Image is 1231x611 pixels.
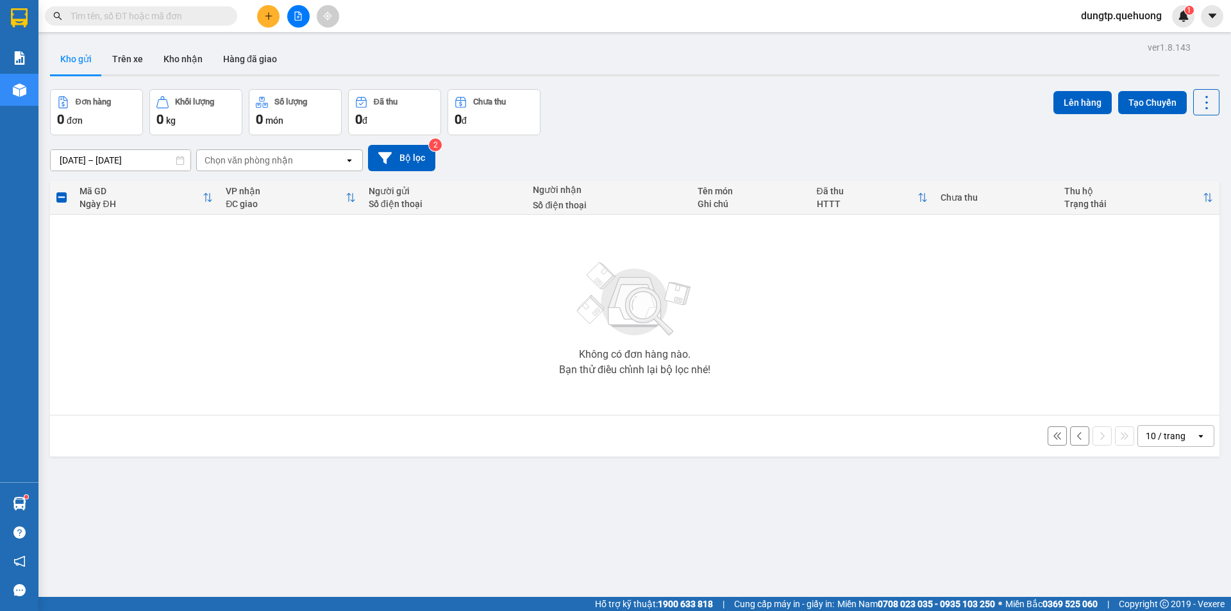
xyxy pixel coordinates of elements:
button: caret-down [1201,5,1223,28]
span: copyright [1160,599,1169,608]
img: svg+xml;base64,PHN2ZyBjbGFzcz0ibGlzdC1wbHVnX19zdmciIHhtbG5zPSJodHRwOi8vd3d3LnczLm9yZy8yMDAwL3N2Zy... [571,255,699,344]
button: Kho gửi [50,44,102,74]
strong: 0369 525 060 [1043,599,1098,609]
span: Hỗ trợ kỹ thuật: [595,597,713,611]
div: ĐC giao [226,199,346,209]
strong: 1900 633 818 [658,599,713,609]
span: Miền Bắc [1005,597,1098,611]
div: VP nhận [226,186,346,196]
sup: 1 [1185,6,1194,15]
span: dungtp.quehuong [1071,8,1172,24]
div: HTTT [817,199,917,209]
svg: open [344,155,355,165]
div: Chưa thu [473,97,506,106]
span: món [265,115,283,126]
button: Lên hàng [1053,91,1112,114]
button: Hàng đã giao [213,44,287,74]
input: Select a date range. [51,150,190,171]
span: đơn [67,115,83,126]
span: 0 [156,112,163,127]
span: notification [13,555,26,567]
div: Đơn hàng [76,97,111,106]
span: Cung cấp máy in - giấy in: [734,597,834,611]
div: Khối lượng [175,97,214,106]
button: Bộ lọc [368,145,435,171]
img: logo-vxr [11,8,28,28]
div: Số điện thoại [369,199,521,209]
span: đ [462,115,467,126]
div: Số lượng [274,97,307,106]
span: message [13,584,26,596]
div: Ngày ĐH [80,199,203,209]
button: Trên xe [102,44,153,74]
span: 0 [355,112,362,127]
button: Chưa thu0đ [448,89,540,135]
strong: 0708 023 035 - 0935 103 250 [878,599,995,609]
button: Đã thu0đ [348,89,441,135]
th: Toggle SortBy [810,181,934,215]
th: Toggle SortBy [73,181,219,215]
img: solution-icon [13,51,26,65]
button: Khối lượng0kg [149,89,242,135]
span: 0 [256,112,263,127]
div: Chưa thu [941,192,1051,203]
div: Chọn văn phòng nhận [205,154,293,167]
span: | [1107,597,1109,611]
span: Miền Nam [837,597,995,611]
img: icon-new-feature [1178,10,1189,22]
svg: open [1196,431,1206,441]
span: plus [264,12,273,21]
button: plus [257,5,280,28]
span: | [723,597,724,611]
span: question-circle [13,526,26,539]
div: Số điện thoại [533,200,685,210]
button: file-add [287,5,310,28]
div: ver 1.8.143 [1148,40,1191,54]
button: Tạo Chuyến [1118,91,1187,114]
div: Ghi chú [698,199,803,209]
span: 0 [455,112,462,127]
span: search [53,12,62,21]
button: aim [317,5,339,28]
div: Người gửi [369,186,521,196]
span: 1 [1187,6,1191,15]
span: file-add [294,12,303,21]
div: Đã thu [374,97,398,106]
div: Không có đơn hàng nào. [579,349,691,360]
span: aim [323,12,332,21]
th: Toggle SortBy [219,181,362,215]
div: Mã GD [80,186,203,196]
span: đ [362,115,367,126]
button: Đơn hàng0đơn [50,89,143,135]
span: 0 [57,112,64,127]
th: Toggle SortBy [1058,181,1219,215]
button: Số lượng0món [249,89,342,135]
span: ⚪️ [998,601,1002,607]
img: warehouse-icon [13,497,26,510]
div: Đã thu [817,186,917,196]
span: kg [166,115,176,126]
div: Thu hộ [1064,186,1203,196]
div: Bạn thử điều chỉnh lại bộ lọc nhé! [559,365,710,375]
div: Tên món [698,186,803,196]
input: Tìm tên, số ĐT hoặc mã đơn [71,9,222,23]
img: warehouse-icon [13,83,26,97]
div: Trạng thái [1064,199,1203,209]
sup: 2 [429,138,442,151]
sup: 1 [24,495,28,499]
button: Kho nhận [153,44,213,74]
span: caret-down [1207,10,1218,22]
div: 10 / trang [1146,430,1185,442]
div: Người nhận [533,185,685,195]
